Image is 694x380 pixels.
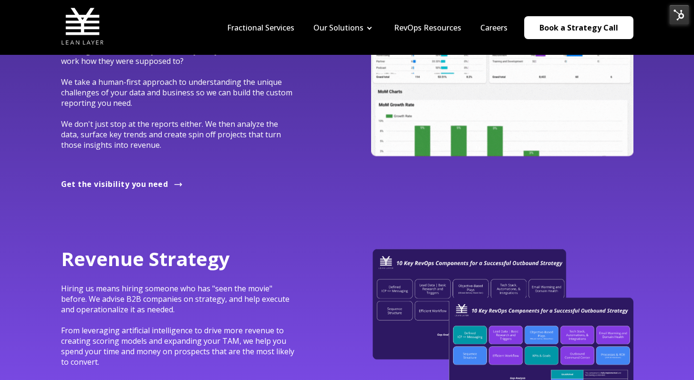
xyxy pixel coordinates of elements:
a: Fractional Services [227,22,294,33]
a: RevOps Resources [394,22,461,33]
img: HubSpot Tools Menu Toggle [669,5,689,25]
span: Hiring us means hiring someone who has "seen the movie" before. We advise B2B companies on strate... [61,283,294,367]
div: Navigation Menu [218,22,517,33]
img: Lean Layer Logo [61,5,104,48]
span: Get the visibility you need [61,179,168,189]
a: Our Solutions [313,22,363,33]
span: Looking for more visibility? Burned by analytics tools that didn't work how they were supposed to... [61,45,292,150]
span: Revenue Strategy [61,246,230,272]
a: Get the visibility you need [61,180,181,189]
a: Book a Strategy Call [524,16,633,39]
a: Careers [480,22,508,33]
